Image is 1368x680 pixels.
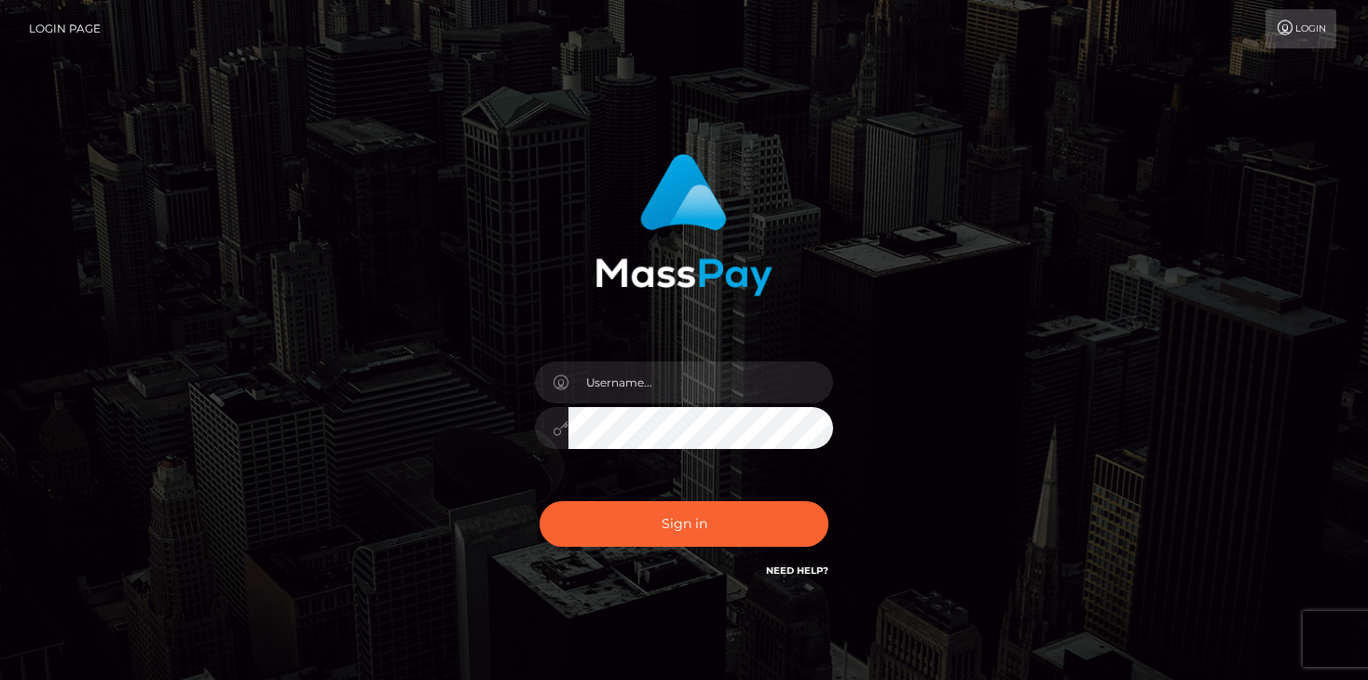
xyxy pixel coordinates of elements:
[595,154,773,296] img: MassPay Login
[29,9,101,48] a: Login Page
[1265,9,1336,48] a: Login
[568,361,833,403] input: Username...
[540,501,828,547] button: Sign in
[766,564,828,577] a: Need Help?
